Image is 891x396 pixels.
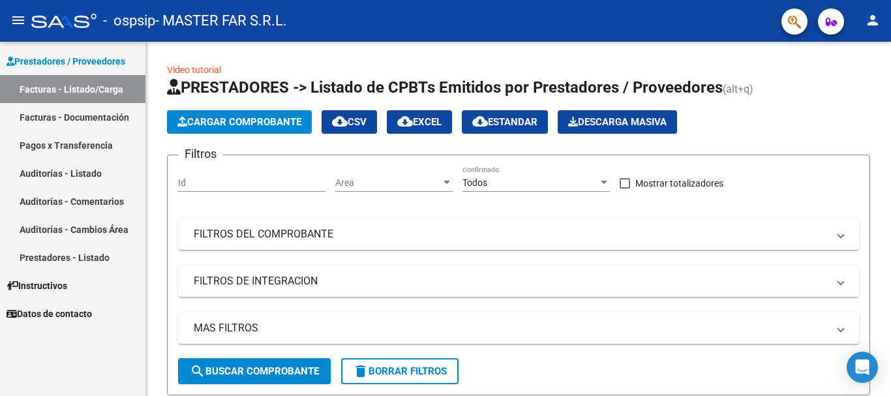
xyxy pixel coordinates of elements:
[472,116,537,128] span: Estandar
[177,116,301,128] span: Cargar Comprobante
[155,7,287,35] span: - MASTER FAR S.R.L.
[190,365,319,377] span: Buscar Comprobante
[10,12,26,28] mat-icon: menu
[397,116,442,128] span: EXCEL
[397,114,413,129] mat-icon: cloud_download
[341,358,459,384] button: Borrar Filtros
[167,65,221,75] a: Video tutorial
[178,266,859,297] mat-expansion-panel-header: FILTROS DE INTEGRACION
[353,363,369,379] mat-icon: delete
[194,274,828,288] mat-panel-title: FILTROS DE INTEGRACION
[558,110,677,134] app-download-masive: Descarga masiva de comprobantes (adjuntos)
[194,227,828,241] mat-panel-title: FILTROS DEL COMPROBANTE
[190,363,205,379] mat-icon: search
[335,177,441,189] span: Area
[178,312,859,344] mat-expansion-panel-header: MAS FILTROS
[178,145,223,163] h3: Filtros
[7,279,67,293] span: Instructivos
[353,365,447,377] span: Borrar Filtros
[558,110,677,134] button: Descarga Masiva
[103,7,155,35] span: - ospsip
[723,83,753,95] span: (alt+q)
[322,110,377,134] button: CSV
[462,177,487,188] span: Todos
[7,307,92,321] span: Datos de contacto
[167,78,723,97] span: PRESTADORES -> Listado de CPBTs Emitidos por Prestadores / Proveedores
[178,358,331,384] button: Buscar Comprobante
[635,175,723,191] span: Mostrar totalizadores
[865,12,881,28] mat-icon: person
[387,110,452,134] button: EXCEL
[194,321,828,335] mat-panel-title: MAS FILTROS
[332,116,367,128] span: CSV
[847,352,878,383] div: Open Intercom Messenger
[568,116,667,128] span: Descarga Masiva
[178,219,859,250] mat-expansion-panel-header: FILTROS DEL COMPROBANTE
[7,54,125,69] span: Prestadores / Proveedores
[462,110,548,134] button: Estandar
[472,114,488,129] mat-icon: cloud_download
[332,114,348,129] mat-icon: cloud_download
[167,110,312,134] button: Cargar Comprobante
